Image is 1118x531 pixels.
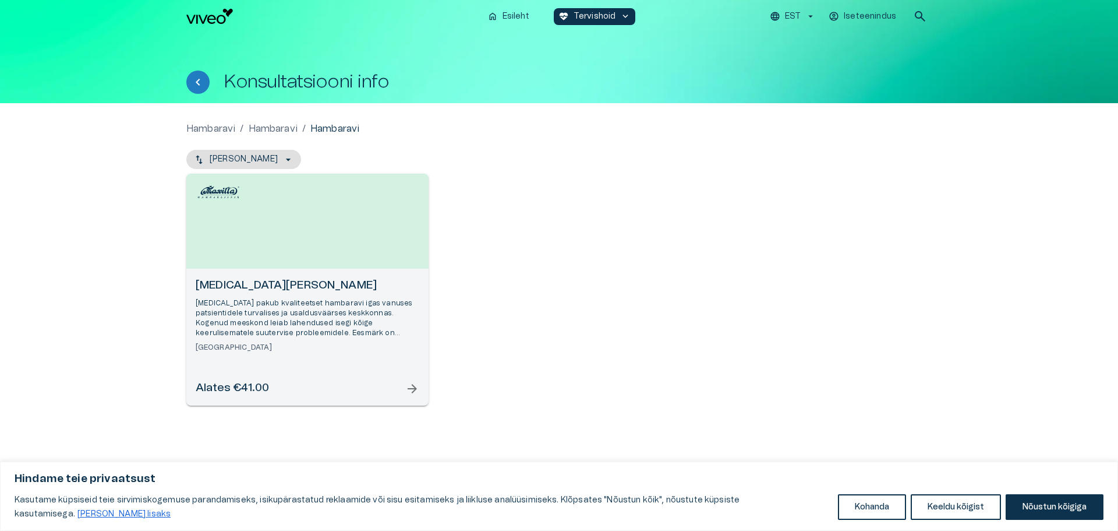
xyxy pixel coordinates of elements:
a: Loe lisaks [77,509,171,519]
button: ecg_heartTervishoidkeyboard_arrow_down [554,8,636,25]
button: Kohanda [838,494,906,520]
p: Hindame teie privaatsust [15,472,1103,486]
span: search [913,9,927,23]
p: / [302,122,306,136]
h6: [MEDICAL_DATA][PERSON_NAME] [196,278,419,294]
button: Tagasi [186,71,210,94]
p: / [240,122,243,136]
span: home [487,11,498,22]
p: EST [785,10,801,23]
a: Hambaravi [249,122,298,136]
a: Navigate to homepage [186,9,478,24]
p: Kasutame küpsiseid teie sirvimiskogemuse parandamiseks, isikupärastatud reklaamide või sisu esita... [15,493,829,521]
p: [PERSON_NAME] [210,153,278,166]
button: open search modal [908,5,932,28]
img: Maxilla Hambakliinik logo [195,182,242,201]
p: [MEDICAL_DATA] pakub kvaliteetset hambaravi igas vanuses patsientidele turvalises ja usaldusväärs... [196,298,419,339]
button: [PERSON_NAME] [186,150,301,169]
p: Iseteenindus [844,10,896,23]
a: Hambaravi [186,122,235,136]
h6: [GEOGRAPHIC_DATA] [196,343,419,353]
p: Hambaravi [310,122,359,136]
a: Open selected supplier available booking dates [186,174,429,406]
button: Keeldu kõigist [911,494,1001,520]
p: Tervishoid [574,10,616,23]
h6: Alates €41.00 [196,381,269,396]
button: Iseteenindus [827,8,899,25]
p: Esileht [503,10,529,23]
img: Viveo logo [186,9,233,24]
button: EST [768,8,818,25]
span: ecg_heart [558,11,569,22]
button: Nõustun kõigiga [1006,494,1103,520]
h1: Konsultatsiooni info [224,72,389,92]
span: Help [59,9,77,19]
button: homeEsileht [483,8,535,25]
span: arrow_forward [405,382,419,396]
span: keyboard_arrow_down [620,11,631,22]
